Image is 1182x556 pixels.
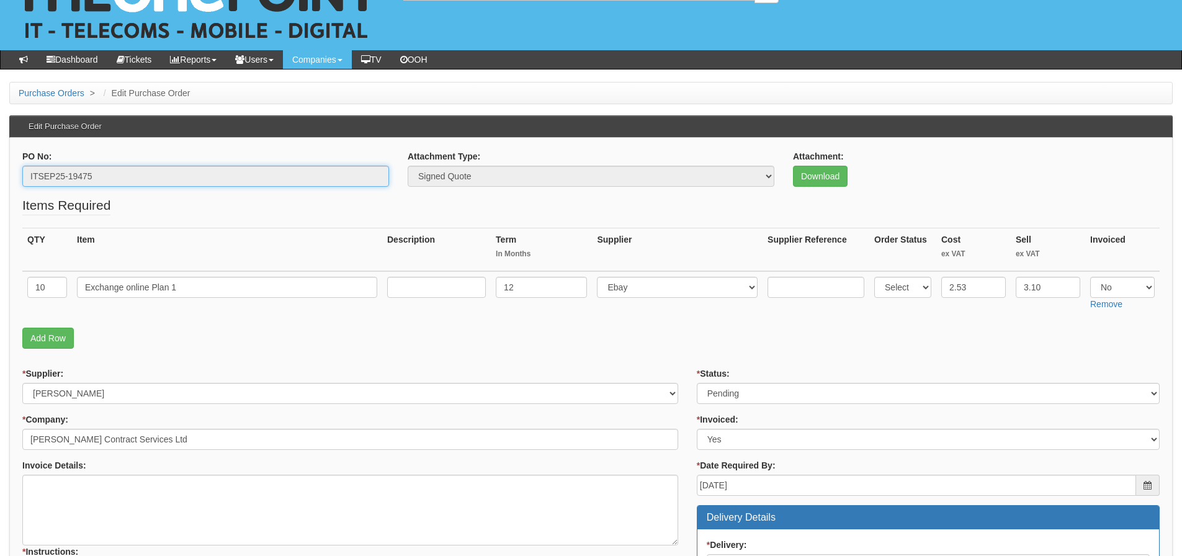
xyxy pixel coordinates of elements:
[22,150,51,163] label: PO No:
[697,459,776,472] label: Date Required By:
[382,228,491,271] th: Description
[352,50,391,69] a: TV
[793,166,848,187] a: Download
[22,328,74,349] a: Add Row
[22,413,68,426] label: Company:
[869,228,936,271] th: Order Status
[22,116,108,137] h3: Edit Purchase Order
[87,88,98,98] span: >
[37,50,107,69] a: Dashboard
[941,249,1006,259] small: ex VAT
[793,150,844,163] label: Attachment:
[283,50,352,69] a: Companies
[491,228,592,271] th: Term
[226,50,283,69] a: Users
[1090,299,1122,309] a: Remove
[22,196,110,215] legend: Items Required
[697,367,730,380] label: Status:
[22,367,63,380] label: Supplier:
[161,50,226,69] a: Reports
[107,50,161,69] a: Tickets
[22,459,86,472] label: Invoice Details:
[408,150,480,163] label: Attachment Type:
[1016,249,1080,259] small: ex VAT
[391,50,437,69] a: OOH
[697,413,738,426] label: Invoiced:
[19,88,84,98] a: Purchase Orders
[1085,228,1160,271] th: Invoiced
[763,228,869,271] th: Supplier Reference
[496,249,587,259] small: In Months
[707,512,1150,523] h3: Delivery Details
[1011,228,1085,271] th: Sell
[101,87,190,99] li: Edit Purchase Order
[936,228,1011,271] th: Cost
[22,228,72,271] th: QTY
[72,228,382,271] th: Item
[707,539,747,551] label: Delivery:
[592,228,763,271] th: Supplier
